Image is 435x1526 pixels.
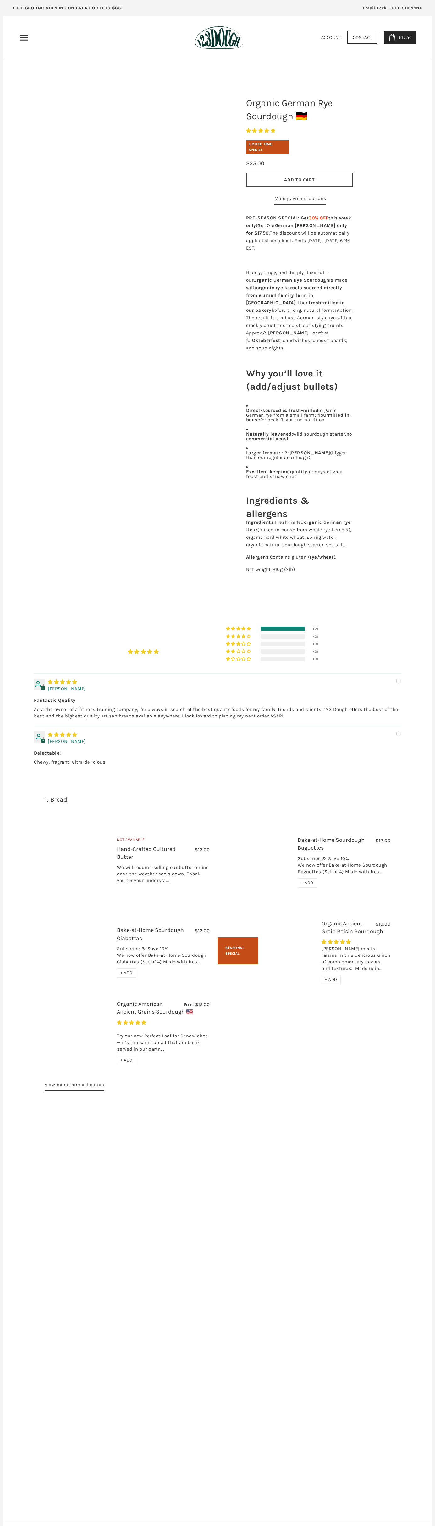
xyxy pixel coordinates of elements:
b: Direct-sourced & fresh-milled: [246,408,320,413]
h1: Organic German Rye Sourdough 🇩🇪 [241,93,358,126]
b: rye/wheat [310,554,334,560]
b: fresh-milled in our bakery [246,300,345,313]
b: Fantastic Quality [34,697,401,704]
span: + ADD [325,977,337,982]
a: Bake-at-Home Sourdough Ciabattas [45,932,109,973]
span: [PERSON_NAME] [48,739,86,744]
span: 4.93 stars [117,1020,148,1025]
b: organic German rye flour [246,519,351,533]
b: Oktoberfest [252,338,280,343]
p: FREE GROUND SHIPPING ON BREAD ORDERS $65+ [13,5,124,12]
span: $10.00 [376,921,390,927]
span: From [184,1002,194,1007]
p: Hearty, tangy, and deeply flavorful—our is made with , then before a long, natural fermentation. ... [246,269,353,352]
p: Contains gluten ( ). [246,553,353,561]
nav: Primary [19,33,29,43]
span: 5 star review [48,679,77,685]
b: Delectable! [34,750,401,756]
p: (bigger than our regular sourdough) [246,451,353,460]
div: [PERSON_NAME] meets raisins in this delicious union of complementary flavors and textures. Made u... [322,945,390,975]
a: Organic Ancient Grain Raisin Sourdough [322,920,383,935]
div: + ADD [117,968,136,978]
div: Subscribe & Save 10% We now offer Bake-at-Home Sourdough Baguettes (Set of 4)!Made with fres... [298,855,390,878]
b: Ingredients & allergens [246,495,309,519]
div: Seasonal Special [217,937,258,964]
a: Email Perk: FREE SHIPPING [353,3,432,16]
div: (2) [313,627,321,631]
div: 100% (2) reviews with 5 star rating [226,627,252,631]
b: 2-[PERSON_NAME] [263,330,309,336]
p: As a the owner of a fitness training company, I'm always in search of the best quality foods for ... [34,706,401,719]
a: Organic German Rye Sourdough 🇩🇪 [54,90,221,279]
span: 30% OFF [309,215,328,221]
p: for days of great toast and sandwiches [246,469,353,479]
a: View more from collection [45,1081,104,1091]
a: $17.50 [384,31,416,44]
div: Subscribe & Save 10% We now offer Bake-at-Home Sourdough Ciabattas (Set of 4)!Made with fres... [117,945,210,968]
img: 123Dough Bakery [195,26,243,49]
span: Email Perk: FREE SHIPPING [363,5,423,11]
div: + ADD [322,975,341,984]
p: organic German rye from a small farm; flour for peak flavor and nutrition [246,408,353,422]
div: + ADD [298,878,317,888]
span: + ADD [120,1058,133,1063]
span: 5.00 stars [246,128,277,133]
button: Add to Cart [246,173,353,187]
b: Allergens: [246,554,270,560]
span: $12.00 [195,847,210,852]
div: $25.00 [246,159,265,168]
b: no commercial yeast [246,431,352,441]
b: Ingredients: [246,519,275,525]
a: Organic American Ancient Grains Sourdough 🇺🇸 [45,1000,109,1065]
a: FREE GROUND SHIPPING ON BREAD ORDERS $65+ [3,3,133,16]
strong: German [PERSON_NAME] only for $17.50. [246,223,347,236]
span: + ADD [120,970,133,976]
span: + ADD [301,880,313,885]
div: + ADD [117,1056,136,1065]
span: $17.50 [397,35,411,40]
a: Contact [347,31,377,44]
b: organic rye kernels sourced directly from a small family farm in [GEOGRAPHIC_DATA] [246,285,342,306]
b: Naturally leavened: [246,431,293,437]
b: milled in-house [246,412,352,423]
b: Organic German Rye Sourdough [253,277,329,283]
b: ~2-[PERSON_NAME] [282,450,330,456]
span: [PERSON_NAME] [48,686,86,691]
strong: PRE-SEASON SPECIAL: Get this week only! [246,215,351,228]
span: 5 star review [48,732,77,738]
div: Try our new Perfect Loaf for Sandwiches — it's the same bread that are being served in our partn... [117,1026,210,1056]
a: Organic American Ancient Grains Sourdough 🇺🇸 [117,1000,193,1015]
div: Average rating is 5.00 stars [88,648,198,655]
b: Excellent keeping quality [246,469,307,474]
a: Hand-Crafted Cultured Butter [45,820,109,904]
a: More payment options [274,195,326,205]
b: Larger format: [246,450,280,456]
p: Get Our The discount will be automatically applied at checkout. Ends [DATE], [DATE] 6PM EST. [246,214,353,252]
a: Bake-at-Home Sourdough Baguettes [225,830,290,894]
b: Why you’ll love it (add/adjust bullets) [246,368,338,392]
a: 1. Bread [45,796,67,803]
a: Bake-at-Home Sourdough Baguettes [298,836,365,851]
span: 4.92 stars [322,939,352,945]
div: Not Available [117,837,210,845]
span: wild sourdough starter, [293,431,346,437]
span: $12.00 [376,838,390,843]
a: Bake-at-Home Sourdough Ciabattas [117,927,184,941]
span: $12.00 [195,928,210,933]
a: Hand-Crafted Cultured Butter [117,846,176,860]
div: J [34,731,45,743]
p: Chewy, fragrant, ultra-delicious [34,759,401,766]
div: Limited Time Special [246,140,289,154]
span: Add to Cart [284,177,315,182]
div: S [34,679,45,690]
div: We will resume selling our butter online once the weather cools down. Thank you for your understa... [117,864,210,887]
a: Organic Ancient Grain Raisin Sourdough [266,928,314,976]
p: Fresh-milled (milled in-house from whole rye kernels), organic hard white wheat, spring water, or... [246,518,353,549]
a: Account [321,35,341,40]
span: $15.00 [195,1002,210,1007]
span: Net weight 910g (2lb) [246,566,295,572]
